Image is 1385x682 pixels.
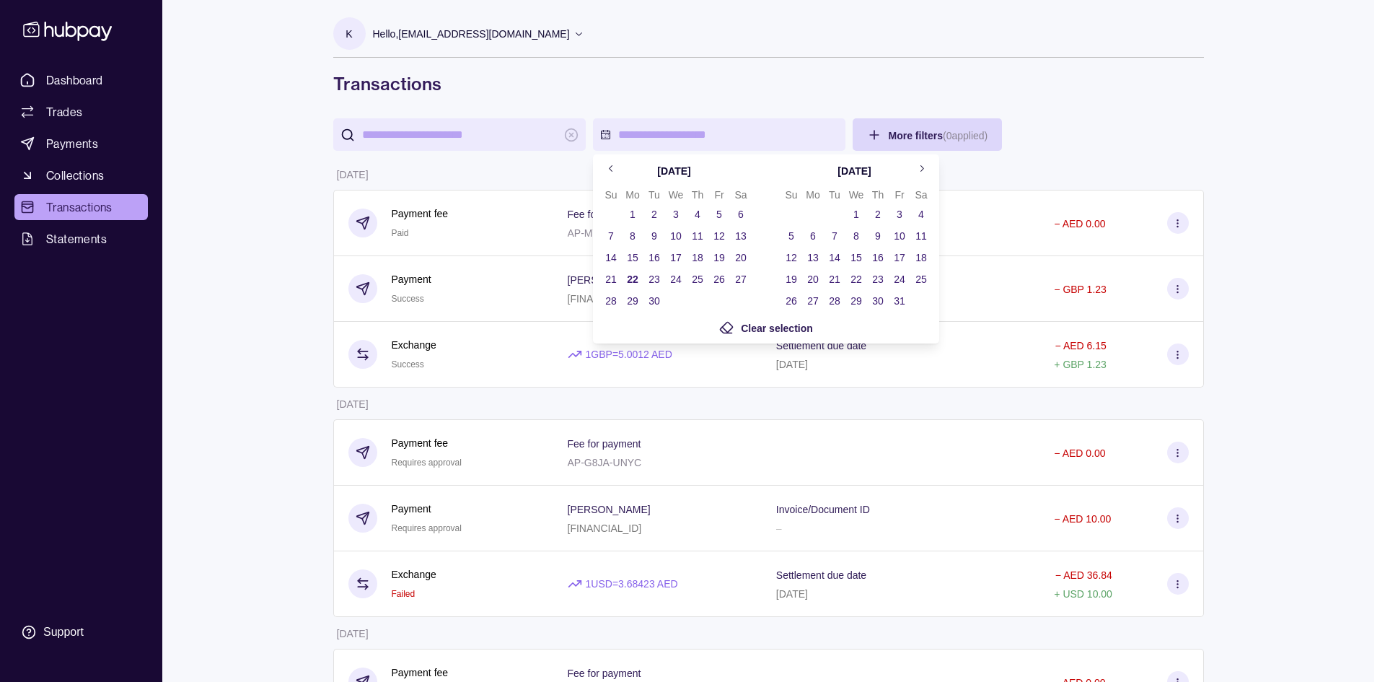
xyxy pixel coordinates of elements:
th: Thursday [867,186,889,204]
button: 7 [601,226,621,246]
button: 23 [644,269,664,289]
th: Wednesday [665,186,687,204]
span: Clear selection [741,323,813,334]
button: 21 [601,269,621,289]
button: 9 [868,226,888,246]
th: Saturday [910,186,932,204]
button: 22 [846,269,866,289]
button: 8 [846,226,866,246]
button: 15 [623,248,643,268]
button: 6 [731,204,751,224]
th: Monday [802,186,824,204]
button: 11 [911,226,931,246]
th: Sunday [600,186,622,204]
button: 17 [666,248,686,268]
button: 1 [623,204,643,224]
button: 18 [911,248,931,268]
button: 20 [731,248,751,268]
button: 9 [644,226,664,246]
button: 16 [644,248,664,268]
button: 17 [889,248,910,268]
button: 20 [803,269,823,289]
button: 27 [731,269,751,289]
th: Saturday [730,186,752,204]
button: 25 [911,269,931,289]
th: Wednesday [845,186,867,204]
th: Monday [622,186,643,204]
button: 25 [687,269,708,289]
div: [DATE] [657,163,690,179]
button: 3 [889,204,910,224]
button: 21 [825,269,845,289]
button: 2 [644,204,664,224]
button: 31 [889,291,910,311]
button: 29 [846,291,866,311]
button: 13 [803,248,823,268]
div: [DATE] [837,163,871,179]
button: 23 [868,269,888,289]
th: Sunday [781,186,802,204]
button: Go to next month [910,159,932,180]
button: 18 [687,248,708,268]
button: 29 [623,291,643,311]
button: 14 [601,248,621,268]
button: 1 [846,204,866,224]
button: 13 [731,226,751,246]
button: 12 [709,226,729,246]
th: Tuesday [824,186,845,204]
th: Friday [708,186,730,204]
th: Tuesday [643,186,665,204]
button: 4 [911,204,931,224]
button: 19 [781,269,801,289]
button: 2 [868,204,888,224]
button: 28 [825,291,845,311]
button: 15 [846,248,866,268]
button: 6 [803,226,823,246]
button: 22 [623,269,643,289]
button: 5 [709,204,729,224]
button: 4 [687,204,708,224]
th: Thursday [687,186,708,204]
th: Friday [889,186,910,204]
button: 5 [781,226,801,246]
button: 10 [889,226,910,246]
button: 10 [666,226,686,246]
button: 16 [868,248,888,268]
button: 3 [666,204,686,224]
button: 30 [644,291,664,311]
button: 7 [825,226,845,246]
button: Clear selection [719,319,813,336]
button: 27 [803,291,823,311]
button: 24 [666,269,686,289]
button: 14 [825,248,845,268]
button: 26 [709,269,729,289]
button: 26 [781,291,801,311]
button: 11 [687,226,708,246]
button: 19 [709,248,729,268]
button: 30 [868,291,888,311]
button: 28 [601,291,621,311]
button: 8 [623,226,643,246]
button: 24 [889,269,910,289]
button: Go to previous month [600,159,622,180]
button: 12 [781,248,801,268]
